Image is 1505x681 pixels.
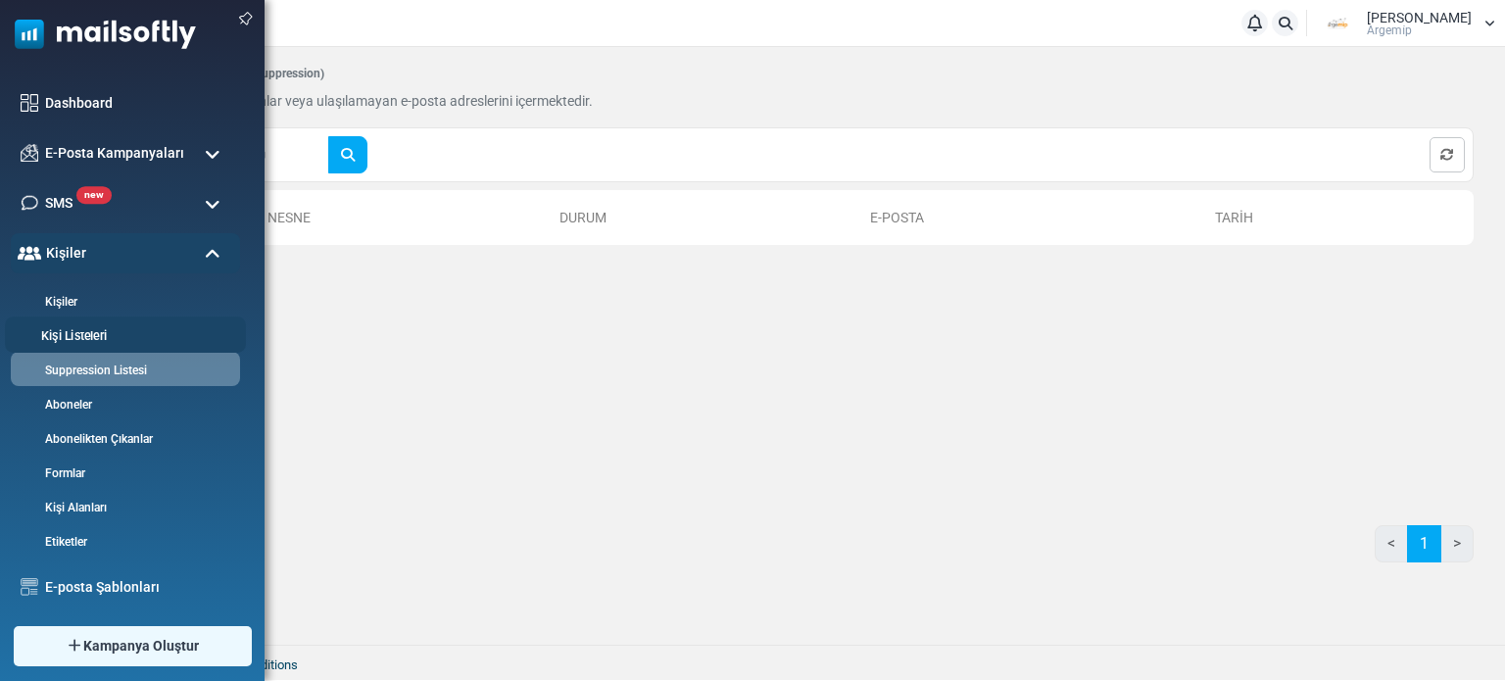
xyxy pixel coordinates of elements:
img: dashboard-icon.svg [21,94,38,112]
a: Kişiler [11,293,235,311]
img: campaigns-icon.png [21,144,38,162]
a: Etiketler [11,533,235,551]
h6: Suppression Listesi [95,63,1198,83]
a: Aboneler [11,396,235,413]
a: User Logo [PERSON_NAME] Argemi̇p [1313,9,1495,38]
span: Argemi̇p [1367,24,1412,36]
img: User Logo [1313,9,1362,38]
a: Nesne [267,210,311,225]
span: [PERSON_NAME] [1367,11,1472,24]
a: Abonelikten Çıkanlar [11,430,235,448]
a: Kişi Alanları [11,499,235,516]
span: Kampanya Oluştur [83,636,199,657]
a: Durum [559,210,607,225]
span: ( ) [233,64,332,83]
a: E-posta Şablonları [45,577,230,598]
a: Suppression Listesi [11,362,235,379]
span: 0 Suppression [245,67,320,80]
img: contacts-icon-active.svg [18,246,41,260]
span: new [76,186,112,204]
span: Kişiler [46,243,86,264]
span: E-Posta Kampanyaları [45,143,184,164]
a: Dashboard [45,93,230,114]
a: Listeyi Yenile [1430,137,1465,172]
img: sms-icon.png [21,194,38,212]
a: Tarih [1215,210,1253,225]
a: Kişi Listeleri [5,327,240,346]
a: Formlar [11,464,235,482]
span: Bu listedeki Kişiler, bloklayanlar veya ulaşılamayan e-posta adreslerini içermektedir. [95,93,593,109]
a: E-Posta [870,210,924,225]
footer: 2025 [64,645,1505,680]
nav: Page [1375,525,1474,578]
a: 1 [1407,525,1441,562]
img: email-templates-icon.svg [21,578,38,596]
span: SMS [45,193,73,214]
